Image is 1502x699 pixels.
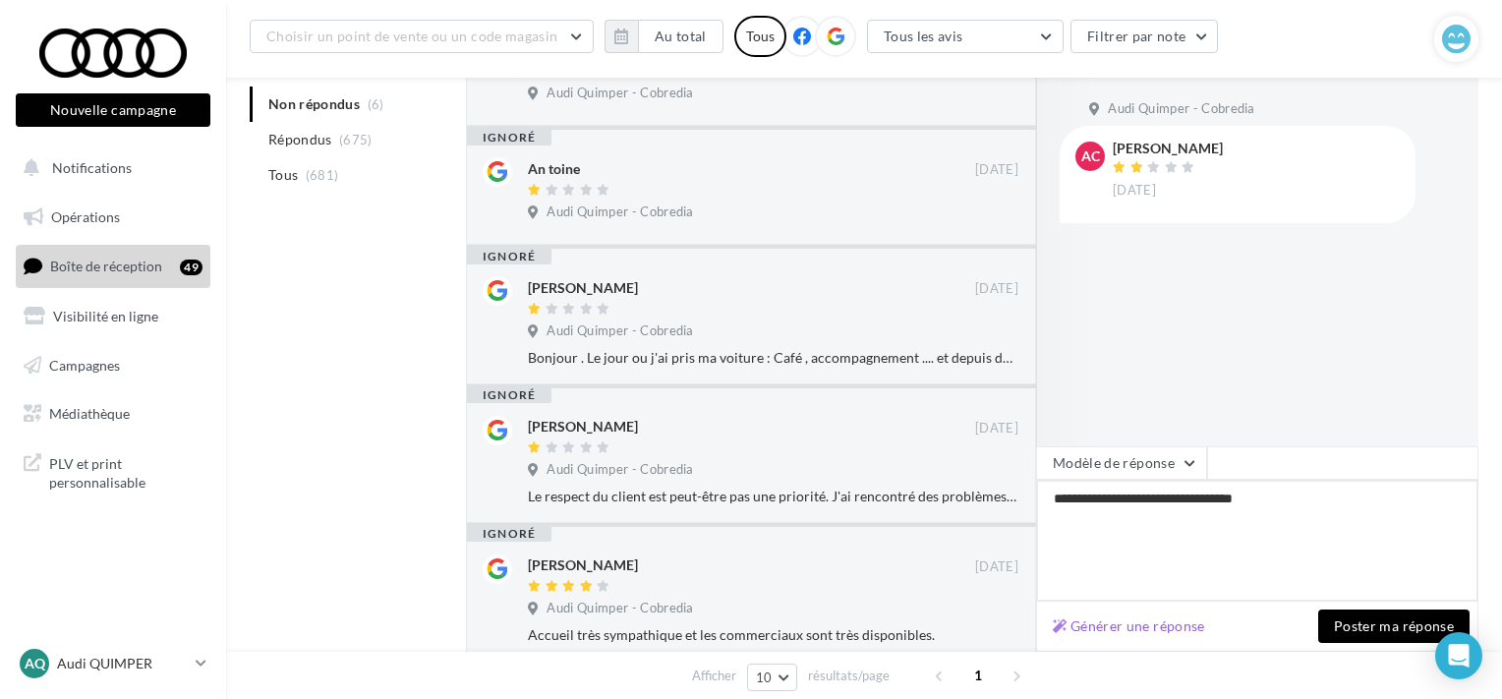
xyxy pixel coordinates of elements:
[16,93,210,127] button: Nouvelle campagne
[1108,100,1254,118] span: Audi Quimper - Cobredia
[975,161,1018,179] span: [DATE]
[975,280,1018,298] span: [DATE]
[638,20,723,53] button: Au total
[962,660,994,691] span: 1
[884,28,963,44] span: Tous les avis
[53,308,158,324] span: Visibilité en ligne
[12,245,214,287] a: Boîte de réception49
[528,487,1018,506] div: Le respect du client est peut-être pas une priorité. J'ai rencontré des problèmes d'arrêt moteur ...
[49,405,130,422] span: Médiathèque
[528,348,1018,368] div: Bonjour . Le jour ou j'ai pris ma voiture : Café , accompagnement .... et depuis dėlaisement de t...
[52,159,132,176] span: Notifications
[1070,20,1219,53] button: Filtrer par note
[547,204,693,221] span: Audi Quimper - Cobredia
[16,645,210,682] a: AQ Audi QUIMPER
[57,654,188,673] p: Audi QUIMPER
[12,296,214,337] a: Visibilité en ligne
[12,147,206,189] button: Notifications
[25,654,45,673] span: AQ
[756,670,773,685] span: 10
[1081,146,1100,166] span: AC
[547,600,693,617] span: Audi Quimper - Cobredia
[605,20,723,53] button: Au total
[528,625,1018,645] div: Accueil très sympathique et les commerciaux sont très disponibles.
[266,28,557,44] span: Choisir un point de vente ou un code magasin
[547,85,693,102] span: Audi Quimper - Cobredia
[49,450,202,493] span: PLV et print personnalisable
[547,461,693,479] span: Audi Quimper - Cobredia
[547,322,693,340] span: Audi Quimper - Cobredia
[528,159,580,179] div: An toine
[528,278,638,298] div: [PERSON_NAME]
[467,526,551,542] div: ignoré
[51,208,120,225] span: Opérations
[12,197,214,238] a: Opérations
[1113,142,1223,155] div: [PERSON_NAME]
[528,417,638,437] div: [PERSON_NAME]
[1036,446,1207,480] button: Modèle de réponse
[975,420,1018,437] span: [DATE]
[268,165,298,185] span: Tous
[268,130,332,149] span: Répondus
[12,393,214,435] a: Médiathèque
[747,664,797,691] button: 10
[1318,610,1470,643] button: Poster ma réponse
[528,555,638,575] div: [PERSON_NAME]
[1045,614,1213,638] button: Générer une réponse
[867,20,1064,53] button: Tous les avis
[12,442,214,500] a: PLV et print personnalisable
[1113,182,1156,200] span: [DATE]
[692,667,736,685] span: Afficher
[975,558,1018,576] span: [DATE]
[467,130,551,146] div: ignoré
[467,387,551,403] div: ignoré
[306,167,339,183] span: (681)
[12,345,214,386] a: Campagnes
[250,20,594,53] button: Choisir un point de vente ou un code magasin
[180,260,202,275] div: 49
[50,258,162,274] span: Boîte de réception
[49,356,120,373] span: Campagnes
[339,132,373,147] span: (675)
[734,16,786,57] div: Tous
[467,249,551,264] div: ignoré
[1435,632,1482,679] div: Open Intercom Messenger
[808,667,890,685] span: résultats/page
